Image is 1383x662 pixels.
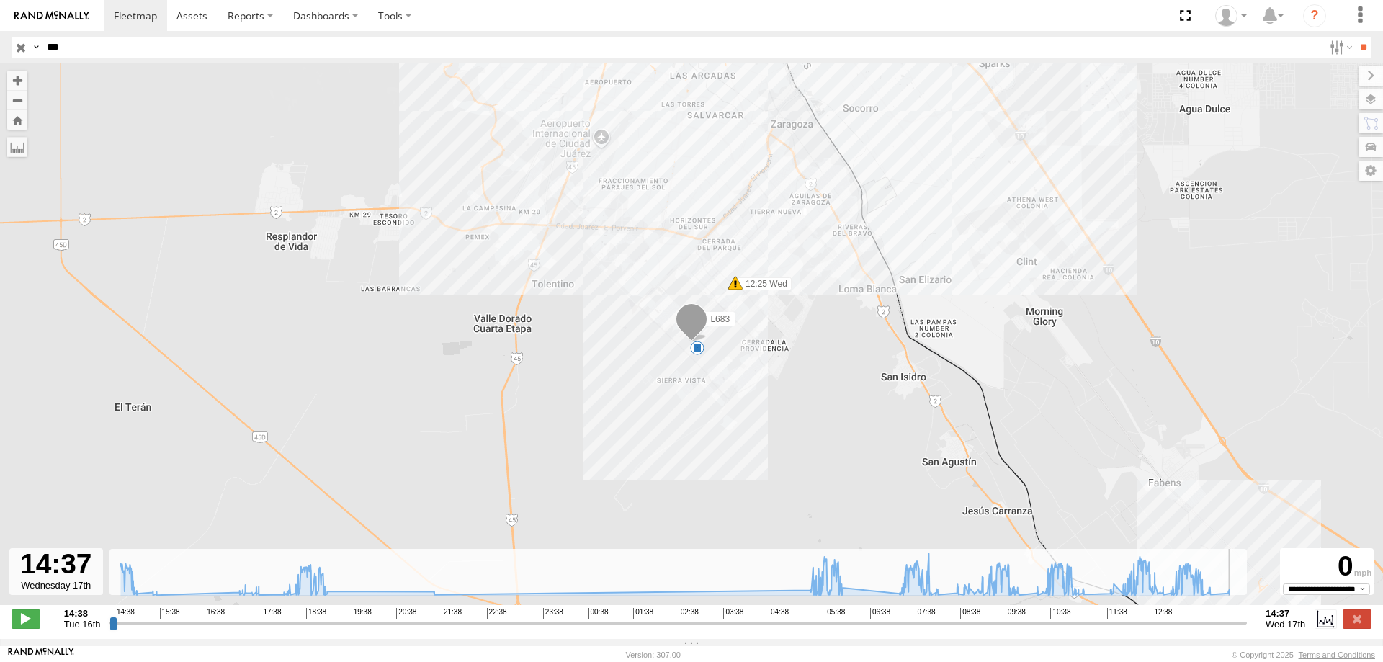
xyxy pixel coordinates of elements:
button: Zoom in [7,71,27,90]
span: 10:38 [1050,608,1070,619]
i: ? [1303,4,1326,27]
label: Close [1343,609,1371,628]
span: 07:38 [916,608,936,619]
span: 19:38 [352,608,372,619]
label: 12:25 Wed [735,277,792,290]
span: L683 [710,314,730,324]
span: 05:38 [825,608,845,619]
span: 08:38 [960,608,980,619]
span: 04:38 [769,608,789,619]
label: Play/Stop [12,609,40,628]
div: 0 [1282,550,1371,583]
span: 18:38 [306,608,326,619]
img: rand-logo.svg [14,11,89,21]
span: Tue 16th Sep 2025 [64,619,101,630]
strong: 14:37 [1266,608,1305,619]
span: 06:38 [870,608,890,619]
span: Wed 17th Sep 2025 [1266,619,1305,630]
div: 8 [690,341,704,355]
a: Terms and Conditions [1299,650,1375,659]
span: 12:38 [1152,608,1172,619]
label: Map Settings [1359,161,1383,181]
span: 03:38 [723,608,743,619]
span: 09:38 [1006,608,1026,619]
span: 21:38 [442,608,462,619]
button: Zoom Home [7,110,27,130]
span: 17:38 [261,608,281,619]
span: 15:38 [160,608,180,619]
div: © Copyright 2025 - [1232,650,1375,659]
div: MANUEL HERNANDEZ [1210,5,1252,27]
span: 01:38 [633,608,653,619]
span: 00:38 [588,608,609,619]
label: Search Query [30,37,42,58]
span: 22:38 [487,608,507,619]
span: 11:38 [1107,608,1127,619]
span: 23:38 [543,608,563,619]
span: 14:38 [115,608,135,619]
span: 16:38 [205,608,225,619]
strong: 14:38 [64,608,101,619]
label: Search Filter Options [1324,37,1355,58]
span: 20:38 [396,608,416,619]
div: Version: 307.00 [626,650,681,659]
span: 02:38 [679,608,699,619]
label: Measure [7,137,27,157]
a: Visit our Website [8,648,74,662]
button: Zoom out [7,90,27,110]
